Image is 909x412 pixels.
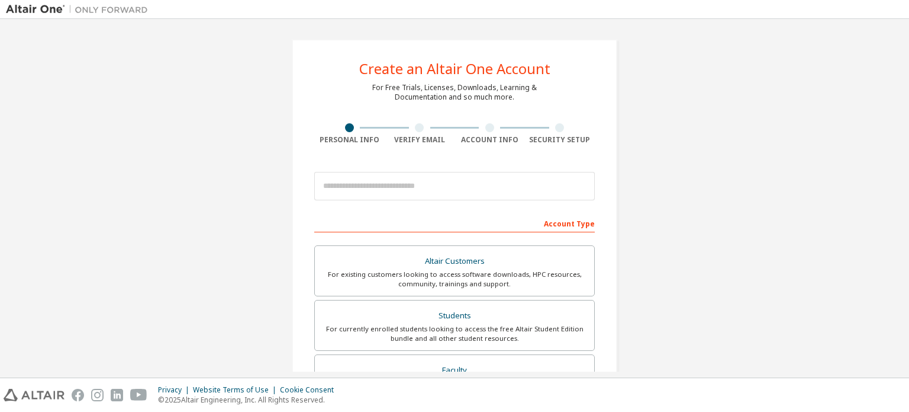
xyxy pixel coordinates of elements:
div: For currently enrolled students looking to access the free Altair Student Edition bundle and all ... [322,324,587,343]
div: Personal Info [314,135,385,145]
div: Cookie Consent [280,385,341,395]
p: © 2025 Altair Engineering, Inc. All Rights Reserved. [158,395,341,405]
div: Security Setup [525,135,595,145]
img: facebook.svg [72,389,84,401]
img: linkedin.svg [111,389,123,401]
img: youtube.svg [130,389,147,401]
img: instagram.svg [91,389,104,401]
div: Verify Email [385,135,455,145]
div: For existing customers looking to access software downloads, HPC resources, community, trainings ... [322,270,587,289]
img: altair_logo.svg [4,389,65,401]
div: Altair Customers [322,253,587,270]
div: Account Info [454,135,525,145]
div: Website Terms of Use [193,385,280,395]
div: Faculty [322,362,587,379]
div: Create an Altair One Account [359,62,550,76]
div: Account Type [314,213,595,232]
div: For Free Trials, Licenses, Downloads, Learning & Documentation and so much more. [372,83,537,102]
div: Students [322,308,587,324]
div: Privacy [158,385,193,395]
img: Altair One [6,4,154,15]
